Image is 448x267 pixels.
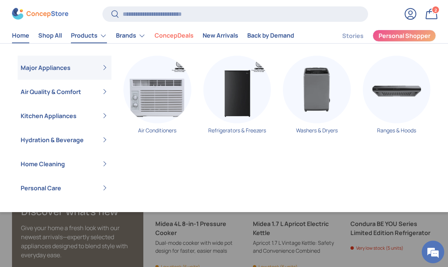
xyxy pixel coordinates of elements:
[342,29,364,43] a: Stories
[4,183,143,209] textarea: Type your message and hit 'Enter'
[44,83,104,159] span: We're online!
[434,7,437,13] span: 2
[155,29,194,43] a: ConcepDeals
[12,28,294,43] nav: Primary
[12,8,68,20] img: ConcepStore
[373,30,436,42] a: Personal Shopper
[39,42,126,52] div: Chat with us now
[12,29,29,43] a: Home
[111,28,150,43] summary: Brands
[324,28,436,43] nav: Secondary
[247,29,294,43] a: Back by Demand
[38,29,62,43] a: Shop All
[66,28,111,43] summary: Products
[379,33,430,39] span: Personal Shopper
[123,4,141,22] div: Minimize live chat window
[203,29,238,43] a: New Arrivals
